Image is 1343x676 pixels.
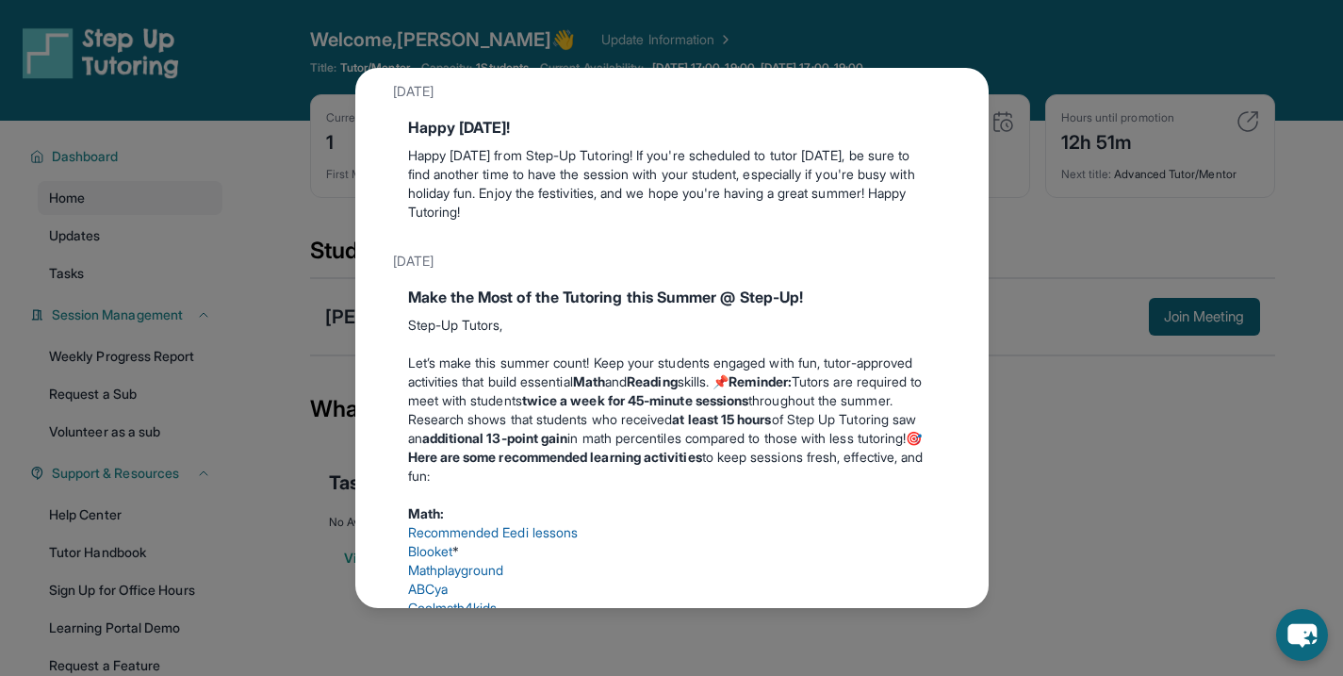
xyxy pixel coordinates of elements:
[408,410,936,486] p: Research shows that students who received of Step Up Tutoring saw an in math percentiles compared...
[408,600,498,616] a: Coolmath4kids
[408,524,579,540] a: Recommended Eedi lessons
[408,581,448,597] a: ABCya
[627,373,678,389] strong: Reading
[408,505,444,521] strong: Math:
[408,449,702,465] strong: Here are some recommended learning activities
[408,316,936,335] p: Step-Up Tutors,
[729,373,792,389] strong: Reminder:
[408,543,453,559] a: Blooket
[408,146,936,222] p: Happy [DATE] from Step-Up Tutoring! If you're scheduled to tutor [DATE], be sure to find another ...
[672,411,771,427] strong: at least 15 hours
[393,244,951,278] div: [DATE]
[408,562,504,578] a: Mathplayground
[408,354,936,410] p: Let’s make this summer count! Keep your students engaged with fun, tutor-approved activities that...
[408,116,936,139] div: Happy [DATE]!
[408,286,936,308] div: Make the Most of the Tutoring this Summer @ Step-Up!
[522,392,748,408] strong: twice a week for 45-minute sessions
[1276,609,1328,661] button: chat-button
[393,74,951,108] div: [DATE]
[422,430,568,446] strong: additional 13-point gain
[573,373,605,389] strong: Math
